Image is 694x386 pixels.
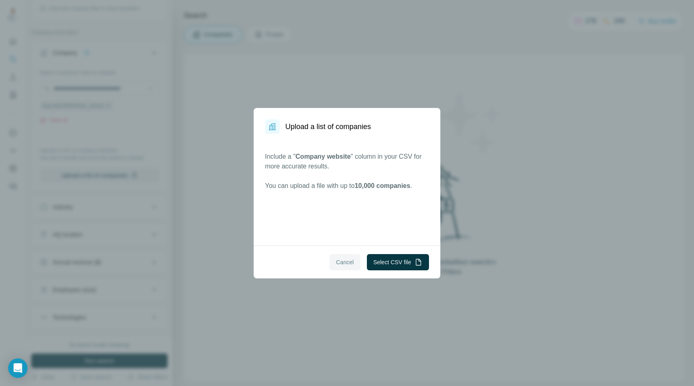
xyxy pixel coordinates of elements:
span: Cancel [336,258,354,266]
p: Include a " " column in your CSV for more accurate results. [265,152,429,171]
div: Open Intercom Messenger [8,358,28,378]
button: Select CSV file [367,254,429,270]
span: Company website [295,153,351,160]
h1: Upload a list of companies [285,121,371,132]
button: Cancel [330,254,360,270]
p: You can upload a file with up to . [265,181,429,191]
span: 10,000 companies [355,182,410,189]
